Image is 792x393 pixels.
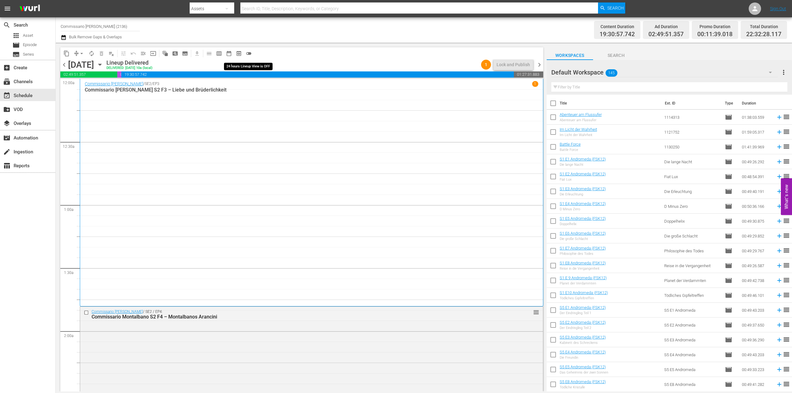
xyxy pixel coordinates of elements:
span: Episode [725,336,732,344]
span: Create [3,64,11,71]
a: S5 E2 Andromeda (FSK12) [560,320,606,325]
td: Fiat Lux [662,169,722,184]
td: 00:49:37.650 [739,318,773,332]
span: Search [607,2,624,14]
a: S5 E5 Andromeda (FSK12) [560,365,606,369]
svg: Add to Schedule [776,292,783,299]
span: Day Calendar View [202,47,214,59]
td: 00:49:26.292 [739,154,773,169]
svg: Add to Schedule [776,203,783,210]
div: DELIVERED: [DATE] 10a (local) [106,66,153,70]
p: / [143,82,145,86]
span: 22:32:28.117 [746,31,781,38]
span: Episode [725,173,732,180]
span: Episode [725,351,732,358]
td: 1121752 [662,125,722,139]
span: auto_awesome_motion_outlined [162,50,168,57]
svg: Add to Schedule [776,129,783,135]
td: Die Erleuchtung [662,184,722,199]
span: reorder [783,336,790,343]
img: ans4CAIJ8jUAAAAAAAAAAAAAAAAAAAAAAAAgQb4GAAAAAAAAAAAAAAAAAAAAAAAAJMjXAAAAAAAAAAAAAAAAAAAAAAAAgAT5G... [15,2,45,16]
a: S1 E3 Andromeda (FSK12) [560,186,606,191]
a: S1 E7 Andromeda (FSK12) [560,246,606,250]
span: Month Calendar View [224,49,234,58]
span: 1 [481,62,491,67]
span: compress [73,50,80,57]
span: Episode [12,41,20,49]
div: Default Workspace [551,64,778,81]
div: Fiat Lux [560,177,606,182]
span: Episode [725,113,732,121]
div: Content Duration [600,22,635,31]
span: subtitles_outlined [182,50,188,57]
td: 00:48:54.391 [739,169,773,184]
span: autorenew_outlined [88,50,95,57]
div: Promo Duration [697,22,733,31]
span: Fill episodes with ad slates [138,49,148,58]
button: reorder [533,309,539,315]
a: S1 E 9 Andromeda (FSK12) [560,276,607,280]
svg: Add to Schedule [776,218,783,224]
span: calendar_view_week_outlined [216,50,222,57]
a: Sign Out [770,6,786,11]
svg: Add to Schedule [776,173,783,180]
span: Schedule [3,92,11,99]
td: S5 E2 Andromeda [662,318,722,332]
div: Ad Duration [648,22,684,31]
span: chevron_right [536,61,543,69]
span: Search [3,21,11,29]
td: Die lange Nacht [662,154,722,169]
span: Customize Events [116,47,128,59]
span: Episode [725,232,732,240]
span: Reports [3,162,11,169]
td: 00:49:33.223 [739,362,773,377]
svg: Add to Schedule [776,262,783,269]
p: EP3 [153,82,159,86]
span: arrow_drop_down [79,50,85,57]
span: Automation [3,134,11,142]
span: preview_outlined [236,50,242,57]
a: S1 E6 Andromeda (FSK12) [560,231,606,236]
td: S5 E1 Andromeda [662,303,722,318]
span: Refresh All Search Blocks [158,47,170,59]
span: reorder [783,158,790,165]
td: S5 E3 Andromeda [662,332,722,347]
span: Series [23,51,34,58]
a: S5 E1 Andromeda (FSK12) [560,305,606,310]
span: 02:49:51.357 [648,31,684,38]
span: 01:27:31.883 [514,71,543,78]
td: 00:49:43.203 [739,347,773,362]
a: S1 E5 Andromeda (FSK12) [560,216,606,221]
a: Commissario [PERSON_NAME] [85,81,143,86]
div: Kabinett des Schreckens [560,341,606,345]
a: S5 E8 Andromeda (FSK12) [560,379,606,384]
div: Der Eindringling Teil 2 [560,326,606,330]
span: Ingestion [3,148,11,156]
span: reorder [783,143,790,150]
a: Im Licht der Wahrheit [560,127,597,132]
svg: Add to Schedule [776,366,783,373]
span: reorder [783,232,790,239]
div: Die lange Nacht [560,163,606,167]
svg: Add to Schedule [776,381,783,388]
div: Doppelhelix [560,222,606,226]
div: Battle Force [560,148,581,152]
a: S1 E2 Andromeda (FSK12) [560,172,606,176]
span: Asset [12,32,20,39]
span: reorder [783,276,790,284]
button: Search [598,2,625,14]
span: Episode [725,247,732,254]
span: Search [593,52,639,59]
td: 00:49:40.191 [739,184,773,199]
span: Episode [725,321,732,329]
span: Episode [725,158,732,165]
span: Week Calendar View [214,49,224,58]
span: Episode [725,143,732,151]
div: D Minus Zero [560,207,606,211]
span: reorder [783,380,790,388]
div: Total Duration [746,22,781,31]
td: 01:59:05.317 [739,125,773,139]
span: Episode [725,217,732,225]
button: Open Feedback Widget [781,178,792,215]
p: SE2 / [145,82,153,86]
